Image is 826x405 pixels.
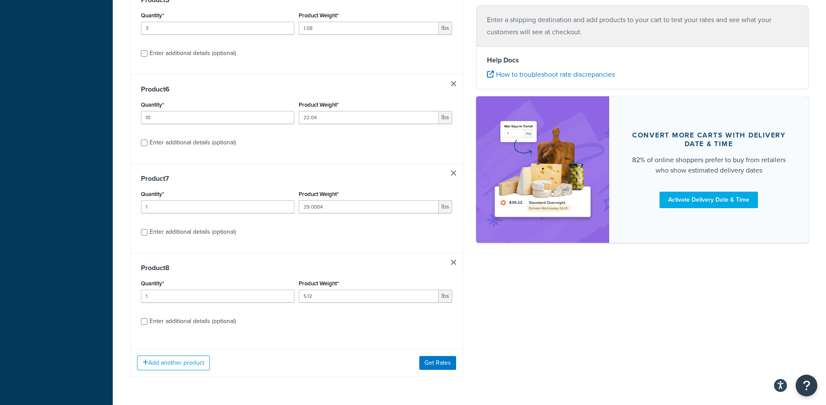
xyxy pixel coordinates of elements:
p: Enter a shipping destination and add products to your cart to test your rates and see what your c... [487,14,798,38]
h4: Help Docs [487,55,798,65]
span: lbs [439,22,452,35]
input: Enter additional details (optional) [141,140,147,146]
div: Convert more carts with delivery date & time [630,131,788,148]
label: Quantity* [141,12,164,19]
h3: Product 8 [141,264,452,272]
input: 0.0 [141,111,294,124]
h3: Product 7 [141,174,452,183]
button: Add another product [137,356,210,370]
div: Enter additional details (optional) [150,47,236,59]
input: 0.00 [299,200,439,213]
button: Open Resource Center [796,375,817,396]
input: 0.00 [299,290,439,303]
a: Remove Item [451,170,456,176]
label: Product Weight* [299,12,339,19]
input: 0.0 [141,200,294,213]
a: Remove Item [451,260,456,265]
img: feature-image-ddt-36eae7f7280da8017bfb280eaccd9c446f90b1fe08728e4019434db127062ab4.png [489,109,596,230]
h3: Product 6 [141,85,452,94]
input: 0.0 [141,22,294,35]
button: Get Rates [419,356,456,370]
input: Enter additional details (optional) [141,229,147,235]
input: Enter additional details (optional) [141,50,147,57]
span: lbs [439,111,452,124]
div: Enter additional details (optional) [150,137,236,149]
input: 0.00 [299,22,439,35]
div: 82% of online shoppers prefer to buy from retailers who show estimated delivery dates [630,155,788,176]
div: Enter additional details (optional) [150,315,236,327]
label: Quantity* [141,280,164,287]
input: 0.0 [141,290,294,303]
span: lbs [439,200,452,213]
input: Enter additional details (optional) [141,318,147,325]
a: Activate Delivery Date & Time [659,192,758,208]
label: Product Weight* [299,280,339,287]
div: Enter additional details (optional) [150,226,236,238]
a: How to troubleshoot rate discrepancies [487,69,615,79]
input: 0.00 [299,111,439,124]
a: Remove Item [451,81,456,86]
label: Product Weight* [299,101,339,108]
label: Quantity* [141,191,164,197]
span: lbs [439,290,452,303]
label: Product Weight* [299,191,339,197]
label: Quantity* [141,101,164,108]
